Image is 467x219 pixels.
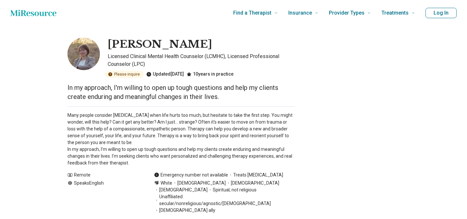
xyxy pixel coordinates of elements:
[67,38,100,70] img: Lauren Gardner, Licensed Clinical Mental Health Counselor (LCMHC)
[67,112,294,166] p: Many people consider [MEDICAL_DATA] when life hurts too much, but hesitate to take the first step...
[425,8,457,18] button: Log In
[208,187,257,193] span: Spiritual, not religious
[288,8,312,18] span: Insurance
[154,172,228,178] div: Emergency number not available
[381,8,409,18] span: Treatments
[67,180,141,214] div: Speaks English
[226,180,279,187] span: [DEMOGRAPHIC_DATA]
[108,53,294,68] p: Licensed Clinical Mental Health Counselor (LCMHC), Licensed Professional Counselor (LPC)
[228,172,283,178] span: Treats [MEDICAL_DATA]
[10,6,56,19] a: Home page
[329,8,365,18] span: Provider Types
[154,193,294,207] span: Unaffiliated: secular/nonreligious/agnostic/[DEMOGRAPHIC_DATA]
[67,172,141,178] div: Remote
[154,187,208,193] span: [DEMOGRAPHIC_DATA]
[67,83,294,101] p: In my approach, I'm willing to open up tough questions and help my clients create enduring and me...
[172,180,226,187] span: [DEMOGRAPHIC_DATA]
[105,71,144,78] div: Please inquire
[108,38,212,51] h1: [PERSON_NAME]
[146,71,184,78] div: Updated [DATE]
[186,71,233,78] div: 10 years in practice
[233,8,271,18] span: Find a Therapist
[161,180,172,187] span: White
[154,207,215,214] span: [DEMOGRAPHIC_DATA] ally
